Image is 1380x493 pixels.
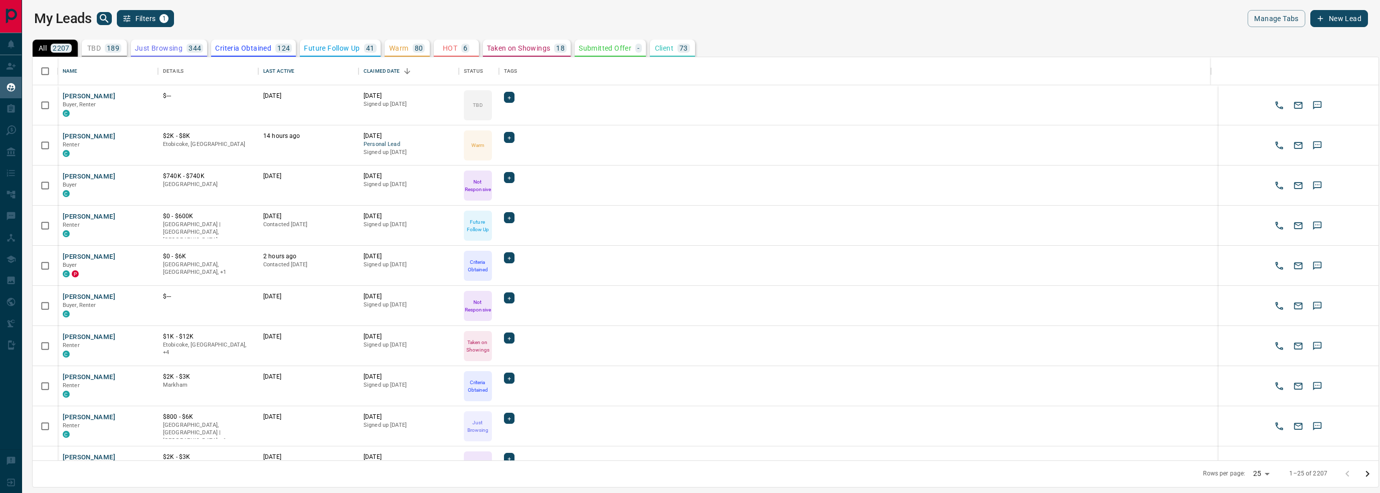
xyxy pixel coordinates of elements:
[160,15,167,22] span: 1
[364,92,454,100] p: [DATE]
[364,301,454,309] p: Signed up [DATE]
[1274,421,1284,431] svg: Call
[1274,140,1284,150] svg: Call
[1310,258,1325,273] button: SMS
[465,258,491,273] p: Criteria Obtained
[504,92,514,103] div: +
[364,148,454,156] p: Signed up [DATE]
[1291,98,1306,113] button: Email
[464,57,483,85] div: Status
[364,261,454,269] p: Signed up [DATE]
[1293,341,1303,351] svg: Email
[364,381,454,389] p: Signed up [DATE]
[163,373,253,381] p: $2K - $3K
[163,292,253,301] p: $---
[504,373,514,384] div: +
[63,342,80,349] span: Renter
[1272,98,1287,113] button: Call
[263,212,354,221] p: [DATE]
[1310,98,1325,113] button: SMS
[1272,459,1287,474] button: Call
[1310,218,1325,233] button: SMS
[263,172,354,181] p: [DATE]
[163,57,184,85] div: Details
[1312,421,1322,431] svg: Sms
[258,57,359,85] div: Last Active
[63,110,70,117] div: condos.ca
[1357,464,1377,484] button: Go to next page
[163,421,253,445] p: Toronto
[63,57,78,85] div: Name
[1272,178,1287,193] button: Call
[263,221,354,229] p: Contacted [DATE]
[1272,379,1287,394] button: Call
[1249,466,1273,481] div: 25
[1291,138,1306,153] button: Email
[556,45,565,52] p: 18
[1293,100,1303,110] svg: Email
[507,333,511,343] span: +
[63,292,115,302] button: [PERSON_NAME]
[63,391,70,398] div: condos.ca
[1310,178,1325,193] button: SMS
[1274,381,1284,391] svg: Call
[304,45,360,52] p: Future Follow Up
[507,253,511,263] span: +
[364,421,454,429] p: Signed up [DATE]
[1293,181,1303,191] svg: Email
[97,12,112,25] button: search button
[637,45,639,52] p: -
[163,413,253,421] p: $800 - $6K
[364,252,454,261] p: [DATE]
[63,333,115,342] button: [PERSON_NAME]
[1310,419,1325,434] button: SMS
[63,101,96,108] span: Buyer, Renter
[364,181,454,189] p: Signed up [DATE]
[504,212,514,223] div: +
[364,172,454,181] p: [DATE]
[263,252,354,261] p: 2 hours ago
[1291,298,1306,313] button: Email
[415,45,423,52] p: 80
[507,132,511,142] span: +
[34,11,92,27] h1: My Leads
[679,45,688,52] p: 73
[263,92,354,100] p: [DATE]
[63,252,115,262] button: [PERSON_NAME]
[263,413,354,421] p: [DATE]
[163,333,253,341] p: $1K - $12K
[63,172,115,182] button: [PERSON_NAME]
[163,381,253,389] p: Markham
[1272,298,1287,313] button: Call
[1293,381,1303,391] svg: Email
[63,190,70,197] div: condos.ca
[364,221,454,229] p: Signed up [DATE]
[504,57,517,85] div: Tags
[1274,100,1284,110] svg: Call
[507,453,511,463] span: +
[215,45,271,52] p: Criteria Obtained
[1291,459,1306,474] button: Email
[1310,10,1368,27] button: New Lead
[507,173,511,183] span: +
[63,222,80,228] span: Renter
[63,373,115,382] button: [PERSON_NAME]
[53,45,70,52] p: 2207
[263,453,354,461] p: [DATE]
[1312,100,1322,110] svg: Sms
[63,182,77,188] span: Buyer
[63,141,80,148] span: Renter
[364,212,454,221] p: [DATE]
[87,45,101,52] p: TBD
[487,45,551,52] p: Taken on Showings
[1274,181,1284,191] svg: Call
[1293,301,1303,311] svg: Email
[504,252,514,263] div: +
[63,351,70,358] div: condos.ca
[364,57,400,85] div: Claimed Date
[1312,341,1322,351] svg: Sms
[1291,379,1306,394] button: Email
[63,150,70,157] div: condos.ca
[504,132,514,143] div: +
[1291,218,1306,233] button: Email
